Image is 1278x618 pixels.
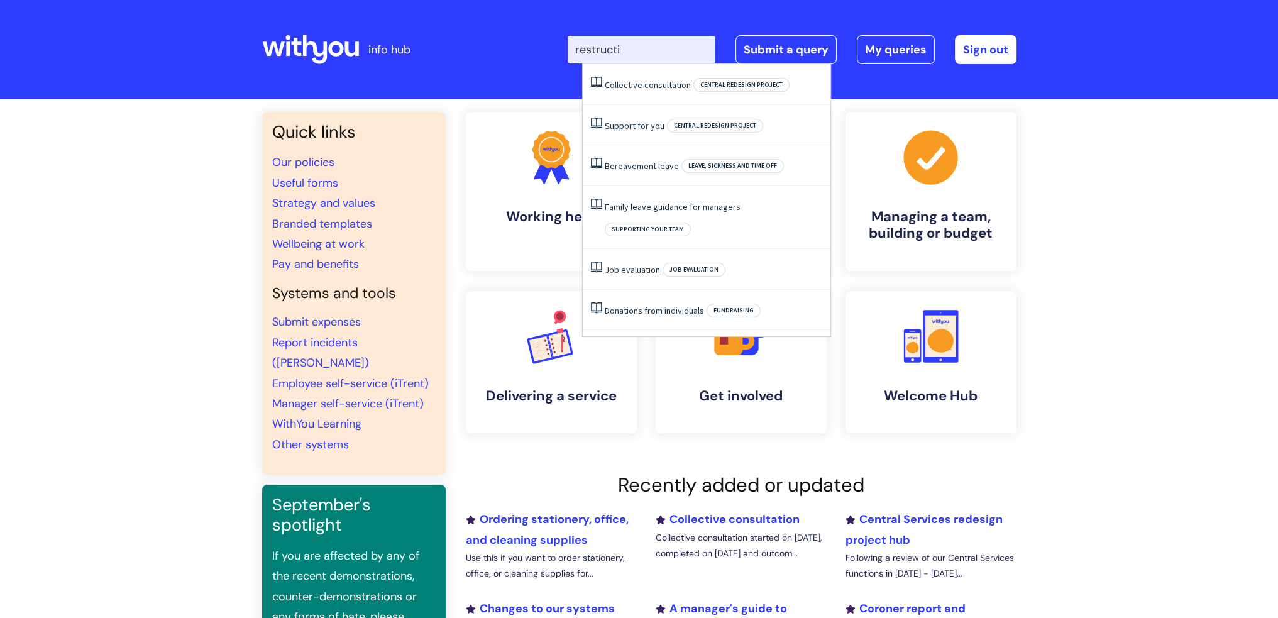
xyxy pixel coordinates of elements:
[707,304,761,317] span: Fundraising
[568,35,1016,64] div: | -
[272,257,359,272] a: Pay and benefits
[272,285,436,302] h4: Systems and tools
[605,223,691,236] span: Supporting your team
[466,550,637,582] p: Use this if you want to order stationery, office, or cleaning supplies for...
[845,512,1002,547] a: Central Services redesign project hub
[605,305,704,316] a: Donations from individuals
[466,473,1016,497] h2: Recently added or updated
[466,601,615,616] a: Changes to our systems
[272,216,372,231] a: Branded templates
[272,437,349,452] a: Other systems
[955,35,1016,64] a: Sign out
[466,512,629,547] a: Ordering stationery, office, and cleaning supplies
[856,388,1006,404] h4: Welcome Hub
[693,78,790,92] span: Central redesign project
[655,512,799,527] a: Collective consultation
[272,314,361,329] a: Submit expenses
[368,40,410,60] p: info hub
[663,263,725,277] span: Job evaluation
[272,416,361,431] a: WithYou Learning
[272,122,436,142] h3: Quick links
[272,396,424,411] a: Manager self-service (iTrent)
[666,388,817,404] h4: Get involved
[846,112,1016,271] a: Managing a team, building or budget
[476,209,627,225] h4: Working here
[466,291,637,433] a: Delivering a service
[272,155,334,170] a: Our policies
[655,530,826,561] p: Collective consultation started on [DATE], completed on [DATE] and outcom...
[272,175,338,190] a: Useful forms
[856,209,1006,242] h4: Managing a team, building or budget
[656,291,827,433] a: Get involved
[272,376,429,391] a: Employee self-service (iTrent)
[568,36,715,63] input: Search
[845,550,1016,582] p: Following a review of our Central Services functions in [DATE] - [DATE]...
[605,160,679,172] a: Bereavement leave
[476,388,627,404] h4: Delivering a service
[857,35,935,64] a: My queries
[272,495,436,536] h3: September's spotlight
[605,201,741,212] a: Family leave guidance for managers
[272,335,369,370] a: Report incidents ([PERSON_NAME])
[605,79,691,91] a: Collective consultation
[846,291,1016,433] a: Welcome Hub
[605,264,660,275] a: Job evaluation
[605,120,664,131] a: Support for you
[681,159,784,173] span: Leave, sickness and time off
[735,35,837,64] a: Submit a query
[272,236,365,251] a: Wellbeing at work
[272,196,375,211] a: Strategy and values
[667,119,763,133] span: Central redesign project
[466,112,637,271] a: Working here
